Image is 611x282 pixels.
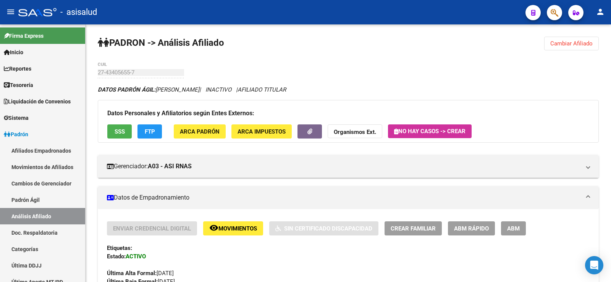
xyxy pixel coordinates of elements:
span: ARCA Impuestos [238,128,286,135]
button: SSS [107,124,132,139]
button: Enviar Credencial Digital [107,221,197,235]
strong: ACTIVO [126,253,146,260]
button: Sin Certificado Discapacidad [269,221,378,235]
span: ABM Rápido [454,225,489,232]
mat-panel-title: Datos de Empadronamiento [107,193,580,202]
span: Inicio [4,48,23,56]
strong: Organismos Ext. [334,129,376,135]
span: Padrón [4,130,28,139]
i: | INACTIVO | [98,86,286,93]
button: Crear Familiar [385,221,442,235]
span: No hay casos -> Crear [394,128,466,135]
mat-expansion-panel-header: Gerenciador:A03 - ASI RNAS [98,155,599,178]
button: Organismos Ext. [328,124,382,139]
mat-panel-title: Gerenciador: [107,162,580,171]
button: FTP [137,124,162,139]
button: No hay casos -> Crear [388,124,472,138]
span: Firma Express [4,32,44,40]
span: ABM [507,225,520,232]
span: [DATE] [107,270,174,277]
mat-icon: person [596,7,605,16]
div: Open Intercom Messenger [585,256,603,274]
mat-expansion-panel-header: Datos de Empadronamiento [98,186,599,209]
span: Enviar Credencial Digital [113,225,191,232]
mat-icon: remove_red_eye [209,223,218,232]
span: Sistema [4,114,29,122]
strong: DATOS PADRÓN ÁGIL: [98,86,155,93]
strong: Estado: [107,253,126,260]
span: Reportes [4,64,31,73]
button: ABM Rápido [448,221,495,235]
span: AFILIADO TITULAR [238,86,286,93]
button: ARCA Impuestos [231,124,292,139]
span: Tesorería [4,81,33,89]
span: Crear Familiar [391,225,436,232]
span: SSS [115,128,125,135]
span: FTP [145,128,155,135]
span: Cambiar Afiliado [550,40,593,47]
button: Movimientos [203,221,263,235]
strong: A03 - ASI RNAS [148,162,192,171]
span: Sin Certificado Discapacidad [284,225,372,232]
span: - asisalud [60,4,97,21]
span: [PERSON_NAME] [98,86,199,93]
strong: Etiquetas: [107,245,132,251]
span: Movimientos [218,225,257,232]
button: ABM [501,221,526,235]
button: Cambiar Afiliado [544,37,599,50]
strong: Última Alta Formal: [107,270,157,277]
span: ARCA Padrón [180,128,220,135]
button: ARCA Padrón [174,124,226,139]
mat-icon: menu [6,7,15,16]
strong: PADRON -> Análisis Afiliado [98,37,224,48]
span: Liquidación de Convenios [4,97,71,106]
h3: Datos Personales y Afiliatorios según Entes Externos: [107,108,589,119]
